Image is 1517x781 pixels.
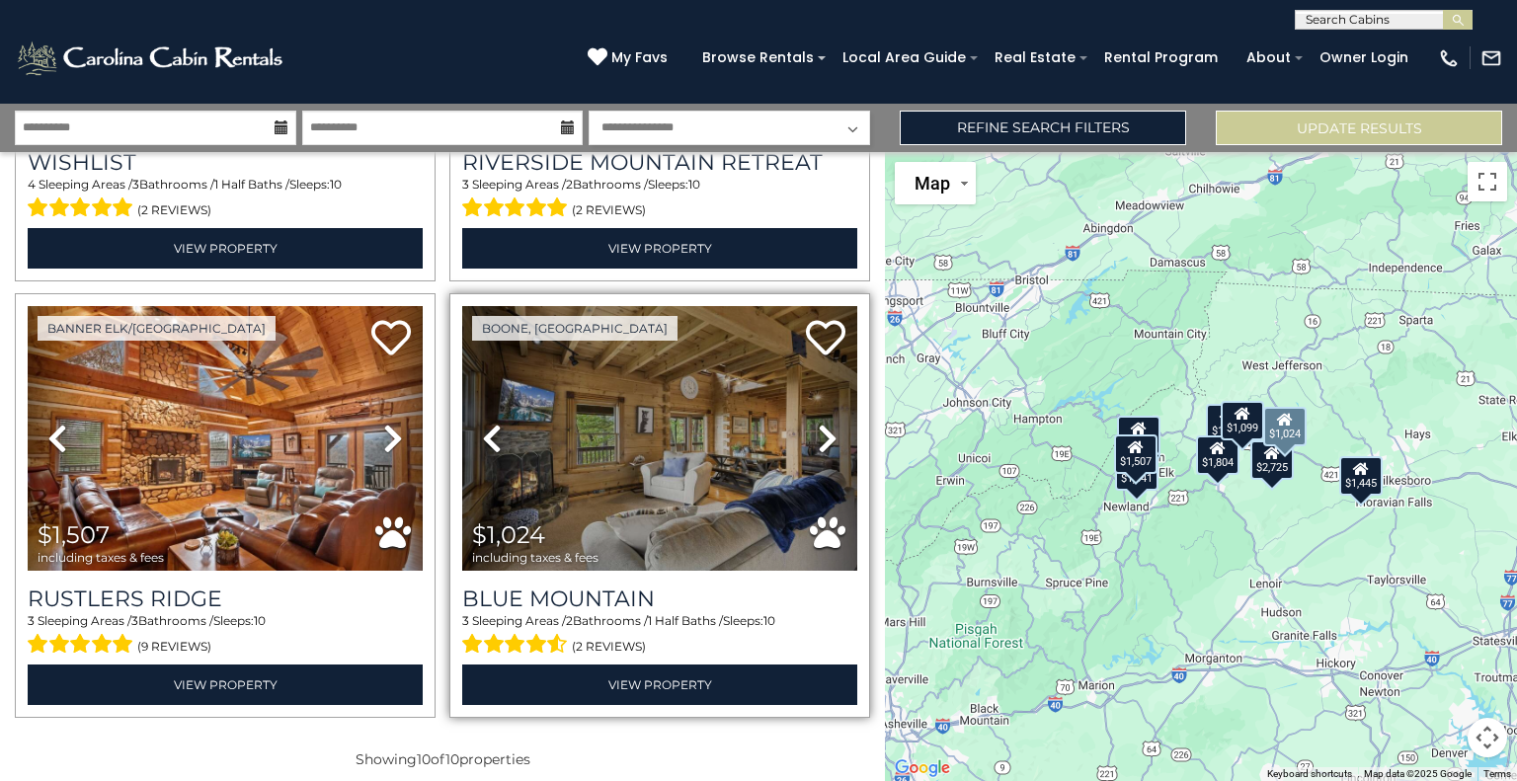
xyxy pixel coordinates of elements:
[38,551,164,564] span: including taxes & fees
[15,749,870,769] p: Showing of properties
[28,664,423,705] a: View Property
[1364,768,1472,779] span: Map data ©2025 Google
[1237,42,1301,73] a: About
[900,111,1186,145] a: Refine Search Filters
[611,47,668,68] span: My Favs
[915,173,950,194] span: Map
[806,318,845,360] a: Add to favorites
[572,634,646,660] span: (2 reviews)
[1117,415,1160,454] div: $1,203
[472,551,599,564] span: including taxes & fees
[28,177,36,192] span: 4
[895,162,976,204] button: Change map style
[890,755,955,781] img: Google
[763,613,775,628] span: 10
[28,306,423,571] img: thumbnail_165438954.jpeg
[462,664,857,705] a: View Property
[1438,47,1460,69] img: phone-regular-white.png
[445,750,459,768] span: 10
[417,750,431,768] span: 10
[1468,718,1507,757] button: Map camera controls
[214,177,289,192] span: 1 Half Baths /
[137,634,211,660] span: (9 reviews)
[1216,111,1502,145] button: Update Results
[462,177,469,192] span: 3
[1468,162,1507,201] button: Toggle fullscreen view
[588,47,673,69] a: My Favs
[472,520,545,549] span: $1,024
[1483,768,1511,779] a: Terms (opens in new tab)
[1310,42,1418,73] a: Owner Login
[28,149,423,176] a: Wishlist
[890,755,955,781] a: Open this area in Google Maps (opens a new window)
[1250,440,1294,480] div: $2,725
[131,613,138,628] span: 3
[688,177,700,192] span: 10
[462,228,857,269] a: View Property
[462,613,469,628] span: 3
[330,177,342,192] span: 10
[566,613,573,628] span: 2
[28,176,423,223] div: Sleeping Areas / Bathrooms / Sleeps:
[692,42,824,73] a: Browse Rentals
[254,613,266,628] span: 10
[985,42,1085,73] a: Real Estate
[462,149,857,176] a: Riverside Mountain Retreat
[371,318,411,360] a: Add to favorites
[1114,433,1158,473] div: $1,507
[1221,401,1264,440] div: $1,099
[1115,451,1158,491] div: $1,641
[1094,42,1228,73] a: Rental Program
[462,306,857,571] img: thumbnail_165304183.jpeg
[1196,435,1239,475] div: $1,804
[1267,767,1352,781] button: Keyboard shortcuts
[648,613,723,628] span: 1 Half Baths /
[132,177,139,192] span: 3
[1480,47,1502,69] img: mail-regular-white.png
[15,39,288,78] img: White-1-2.png
[1339,455,1383,495] div: $1,445
[572,197,646,223] span: (2 reviews)
[833,42,976,73] a: Local Area Guide
[462,612,857,660] div: Sleeping Areas / Bathrooms / Sleeps:
[38,316,276,341] a: Banner Elk/[GEOGRAPHIC_DATA]
[137,197,211,223] span: (2 reviews)
[38,520,110,549] span: $1,507
[28,586,423,612] a: Rustlers Ridge
[28,612,423,660] div: Sleeping Areas / Bathrooms / Sleeps:
[472,316,678,341] a: Boone, [GEOGRAPHIC_DATA]
[1206,403,1249,442] div: $1,769
[1263,407,1307,446] div: $1,024
[28,613,35,628] span: 3
[566,177,573,192] span: 2
[462,586,857,612] a: Blue Mountain
[462,176,857,223] div: Sleeping Areas / Bathrooms / Sleeps:
[28,228,423,269] a: View Property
